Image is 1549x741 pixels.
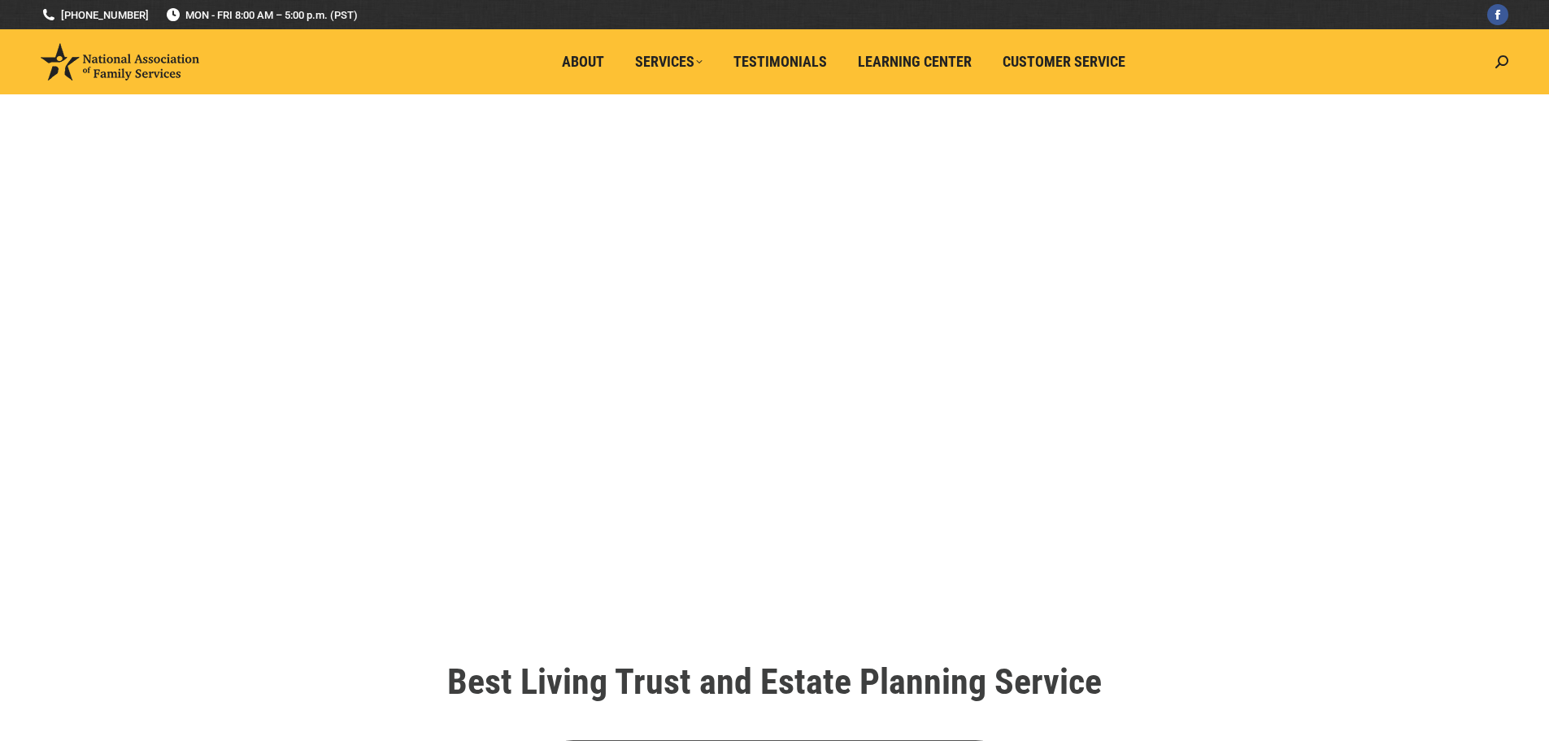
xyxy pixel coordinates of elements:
img: National Association of Family Services [41,43,199,81]
span: Services [635,53,703,71]
span: Learning Center [858,53,972,71]
a: Customer Service [991,46,1137,77]
span: Customer Service [1003,53,1125,71]
span: About [562,53,604,71]
h1: Best Living Trust and Estate Planning Service [320,664,1230,700]
a: About [550,46,616,77]
span: Testimonials [733,53,827,71]
a: Facebook page opens in new window [1487,4,1508,25]
a: Learning Center [846,46,983,77]
a: Testimonials [722,46,838,77]
a: [PHONE_NUMBER] [41,7,149,23]
span: MON - FRI 8:00 AM – 5:00 p.m. (PST) [165,7,358,23]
